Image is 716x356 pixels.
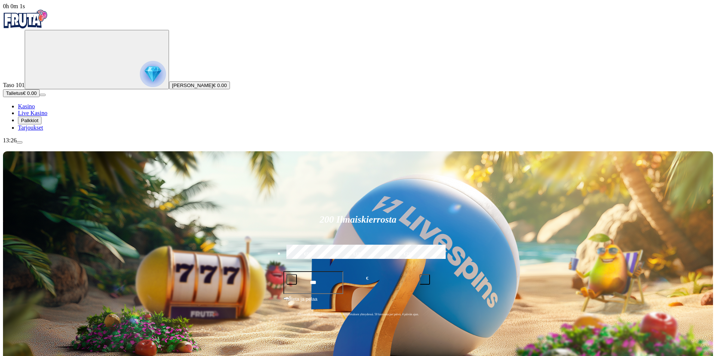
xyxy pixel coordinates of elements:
[3,3,25,9] span: user session time
[285,244,331,265] label: €50
[283,295,433,309] button: Talleta ja pelaa
[3,10,48,28] img: Fruta
[366,275,368,282] span: €
[40,94,46,96] button: menu
[21,118,39,123] span: Palkkiot
[3,82,25,88] span: Taso 101
[23,90,37,96] span: € 0.00
[3,137,16,143] span: 13:26
[18,110,47,116] a: Live Kasino
[289,295,292,299] span: €
[25,30,169,89] button: reward progress
[18,124,43,131] a: Tarjoukset
[420,274,430,285] button: plus icon
[18,103,35,109] a: Kasino
[18,117,42,124] button: Palkkiot
[3,103,713,131] nav: Main menu
[172,83,213,88] span: [PERSON_NAME]
[140,61,166,87] img: reward progress
[3,89,40,97] button: Talletusplus icon€ 0.00
[385,244,431,265] label: €250
[3,23,48,30] a: Fruta
[169,81,230,89] button: [PERSON_NAME]€ 0.00
[335,244,381,265] label: €150
[16,141,22,143] button: menu
[213,83,227,88] span: € 0.00
[286,295,317,309] span: Talleta ja pelaa
[3,10,713,131] nav: Primary
[286,274,297,285] button: minus icon
[6,90,23,96] span: Talletus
